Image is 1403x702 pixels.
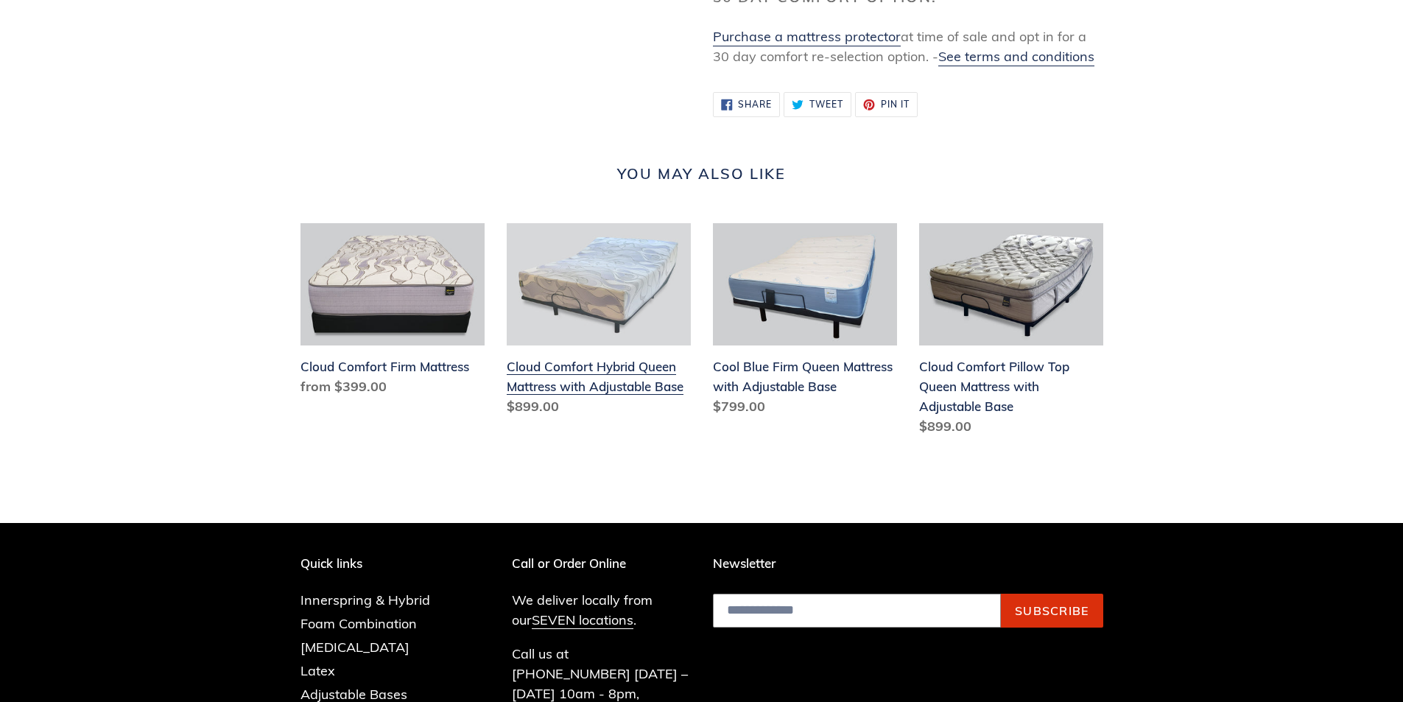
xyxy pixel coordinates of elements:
a: Innerspring & Hybrid [300,592,430,608]
p: Call or Order Online [512,556,691,571]
p: Quick links [300,556,452,571]
p: at time of sale and opt in for a 30 day comfort re-selection option. - [713,27,1103,66]
a: [MEDICAL_DATA] [300,639,409,656]
a: SEVEN locations [532,611,633,629]
button: Subscribe [1001,594,1103,628]
h2: You may also like [300,165,1103,183]
a: Purchase a mattress protector [713,28,901,46]
a: See terms and conditions [938,48,1094,66]
span: Tweet [809,100,843,109]
p: Newsletter [713,556,1103,571]
a: Cool Blue Firm Queen Mattress with Adjustable Base [713,223,897,423]
a: Cloud Comfort Firm Mattress [300,223,485,403]
span: Share [738,100,772,109]
span: Subscribe [1015,603,1089,618]
a: Cloud Comfort Hybrid Queen Mattress with Adjustable Base [507,223,691,423]
a: Latex [300,662,335,679]
a: Cloud Comfort Pillow Top Queen Mattress with Adjustable Base [919,223,1103,443]
span: Pin it [881,100,910,109]
input: Email address [713,594,1001,628]
p: We deliver locally from our . [512,590,691,630]
a: Foam Combination [300,615,417,632]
